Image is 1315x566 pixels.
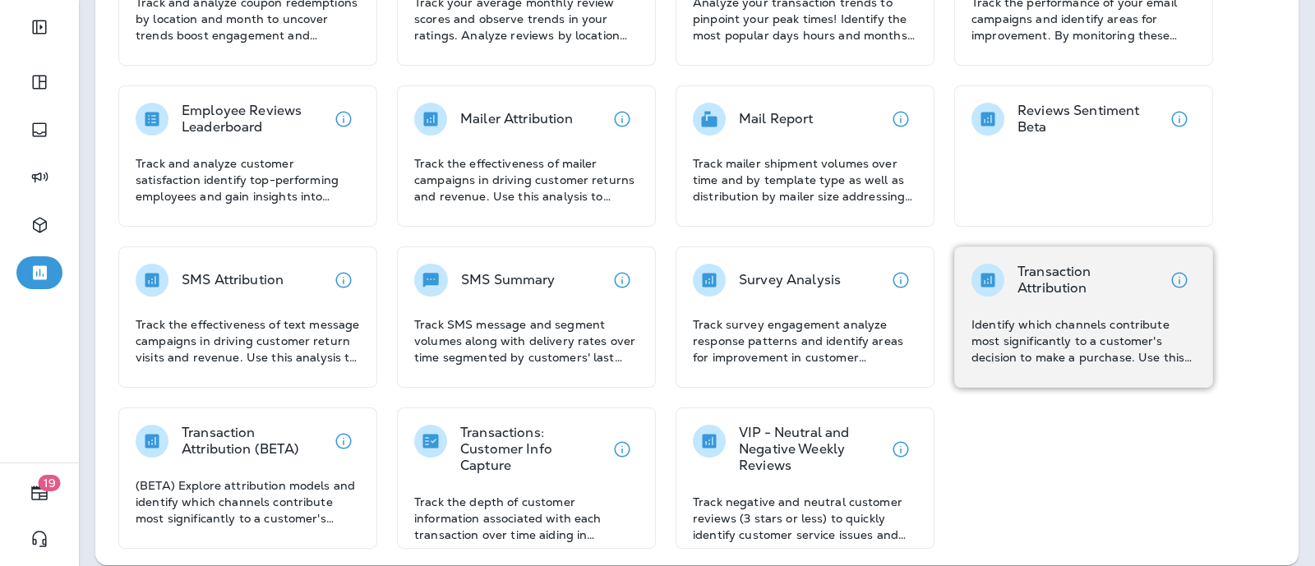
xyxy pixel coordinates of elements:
[606,103,639,136] button: View details
[693,316,917,366] p: Track survey engagement analyze response patterns and identify areas for improvement in customer ...
[1163,264,1196,297] button: View details
[182,425,327,458] p: Transaction Attribution (BETA)
[1017,264,1163,297] p: Transaction Attribution
[327,425,360,458] button: View details
[182,272,284,288] p: SMS Attribution
[1163,103,1196,136] button: View details
[884,433,917,466] button: View details
[460,111,574,127] p: Mailer Attribution
[606,264,639,297] button: View details
[16,11,62,44] button: Expand Sidebar
[971,316,1196,366] p: Identify which channels contribute most significantly to a customer's decision to make a purchase...
[16,476,62,509] button: 19
[182,103,327,136] p: Employee Reviews Leaderboard
[606,433,639,466] button: View details
[414,155,639,205] p: Track the effectiveness of mailer campaigns in driving customer returns and revenue. Use this ana...
[1017,103,1163,136] p: Reviews Sentiment Beta
[327,264,360,297] button: View details
[136,155,360,205] p: Track and analyze customer satisfaction identify top-performing employees and gain insights into ...
[327,103,360,136] button: View details
[884,264,917,297] button: View details
[693,494,917,543] p: Track negative and neutral customer reviews (3 stars or less) to quickly identify customer servic...
[739,425,884,474] p: VIP - Neutral and Negative Weekly Reviews
[414,494,639,543] p: Track the depth of customer information associated with each transaction over time aiding in asse...
[461,272,556,288] p: SMS Summary
[693,155,917,205] p: Track mailer shipment volumes over time and by template type as well as distribution by mailer si...
[739,272,841,288] p: Survey Analysis
[460,425,606,474] p: Transactions: Customer Info Capture
[136,316,360,366] p: Track the effectiveness of text message campaigns in driving customer return visits and revenue. ...
[414,316,639,366] p: Track SMS message and segment volumes along with delivery rates over time segmented by customers'...
[136,477,360,527] p: (BETA) Explore attribution models and identify which channels contribute most significantly to a ...
[739,111,814,127] p: Mail Report
[39,475,61,491] span: 19
[884,103,917,136] button: View details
